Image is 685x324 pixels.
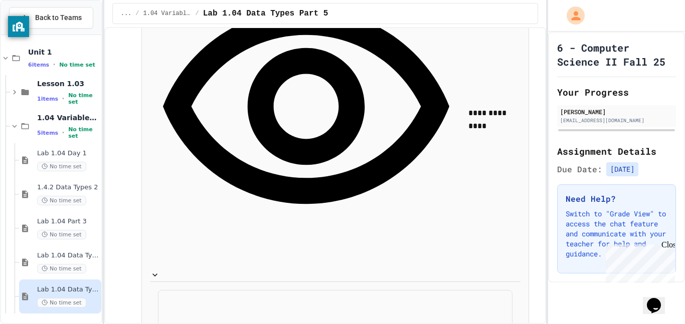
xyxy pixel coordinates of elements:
button: Back to Teams [9,7,93,29]
div: [EMAIL_ADDRESS][DOMAIN_NAME] [560,117,673,124]
span: / [196,10,199,18]
span: No time set [37,264,86,273]
span: / [135,10,139,18]
span: 5 items [37,130,58,136]
span: No time set [68,92,99,105]
span: • [62,95,64,103]
span: ... [121,10,132,18]
button: privacy banner [8,16,29,37]
span: Unit 1 [28,48,99,57]
h1: 6 - Computer Science II Fall 25 [557,41,676,69]
h2: Assignment Details [557,144,676,158]
span: No time set [68,126,99,139]
span: • [53,61,55,69]
span: No time set [37,196,86,205]
span: Lab 1.04 Day 1 [37,149,99,158]
div: My Account [556,4,587,27]
span: 1.4.2 Data Types 2 [37,183,99,192]
p: Switch to "Grade View" to access the chat feature and communicate with your teacher for help and ... [566,209,667,259]
span: No time set [37,298,86,307]
span: Lesson 1.03 [37,79,99,88]
span: Due Date: [557,163,602,175]
span: 1.04 Variables and User Input [37,113,99,122]
span: 1.04 Variables and User Input [143,10,192,18]
iframe: chat widget [643,284,675,314]
span: • [62,129,64,137]
h3: Need Help? [566,193,667,205]
div: [PERSON_NAME] [560,107,673,116]
span: [DATE] [606,162,638,176]
span: Lab 1.04 Data Types Part 4 [37,251,99,260]
span: 1 items [37,96,58,102]
span: No time set [37,230,86,239]
span: Lab 1.04 Data Types Part 5 [37,285,99,294]
h2: Your Progress [557,85,676,99]
span: Lab 1.04 Part 3 [37,217,99,226]
iframe: chat widget [602,240,675,283]
span: No time set [59,62,95,68]
span: Lab 1.04 Data Types Part 5 [203,8,328,20]
span: 6 items [28,62,49,68]
span: Back to Teams [35,13,82,23]
span: No time set [37,162,86,171]
div: Chat with us now!Close [4,4,69,64]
